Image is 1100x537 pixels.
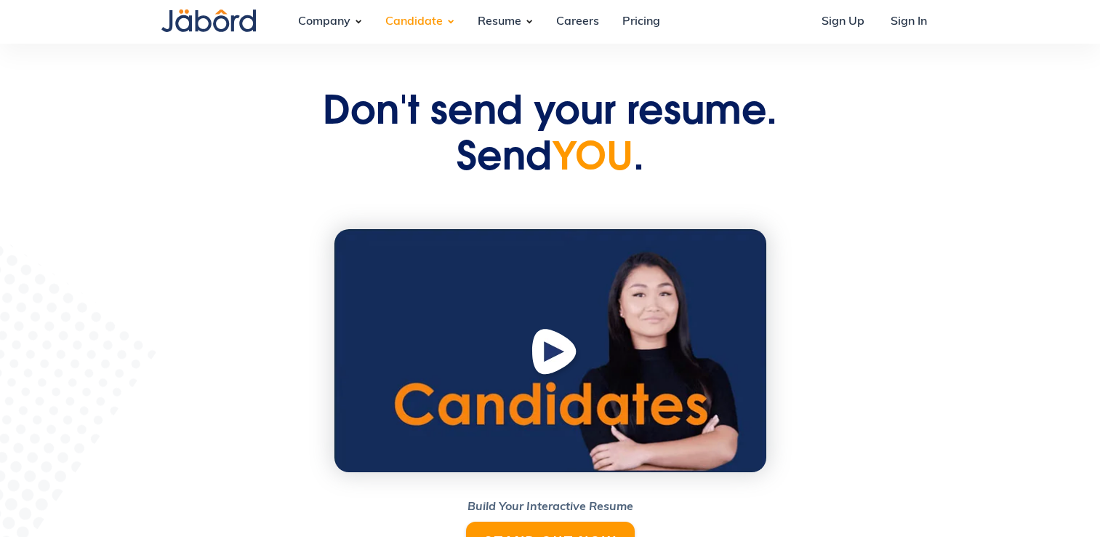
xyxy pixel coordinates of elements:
[552,138,633,177] span: YOU
[466,498,635,516] h5: Build Your Interactive Resume
[161,9,256,32] img: Jabord
[286,2,362,41] div: Company
[334,229,766,473] img: Candidate Thumbnail
[374,2,454,41] div: Candidate
[810,2,876,41] a: Sign Up
[334,229,766,473] a: open lightbox
[529,327,584,383] img: Play Button
[466,2,533,41] div: Resume
[296,93,805,183] h1: Don't send your resume. Send .
[611,2,672,41] a: Pricing
[545,2,611,41] a: Careers
[879,2,939,41] a: Sign In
